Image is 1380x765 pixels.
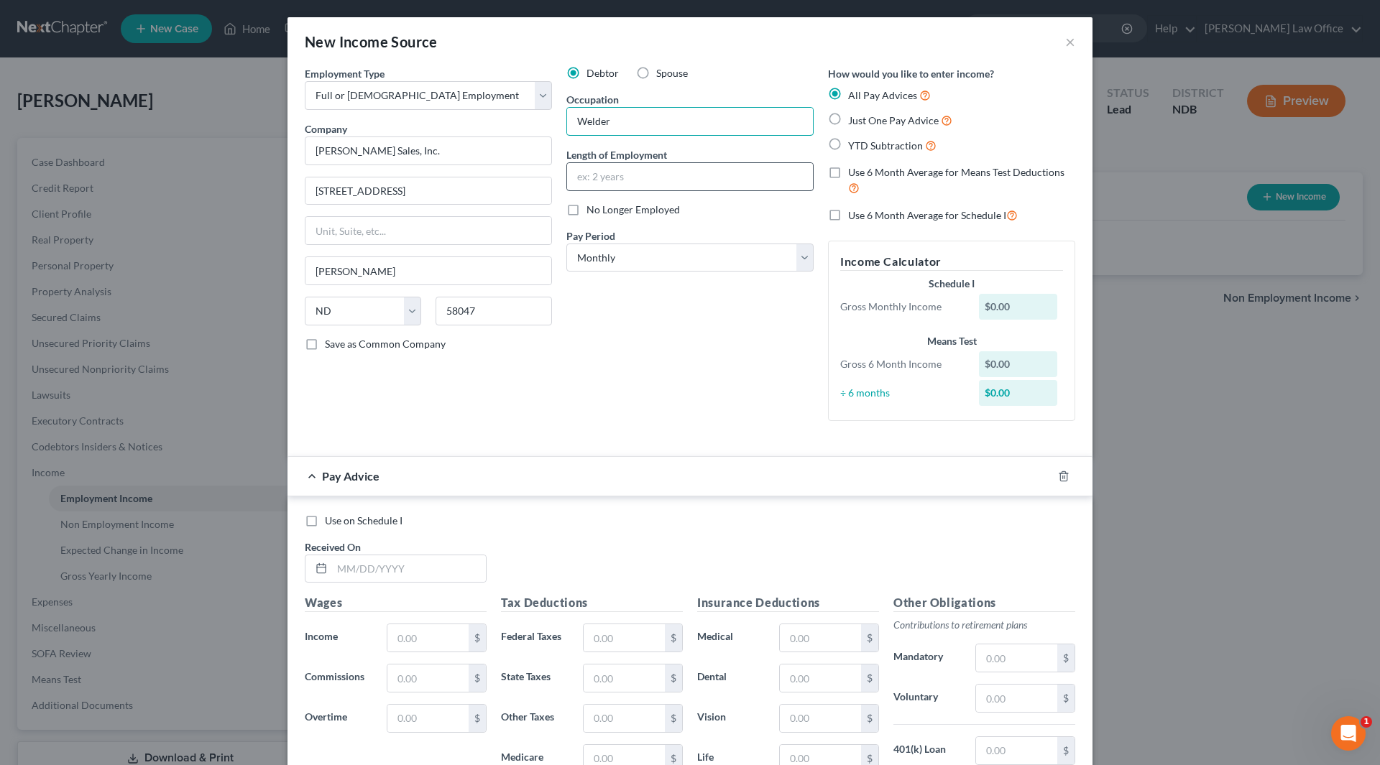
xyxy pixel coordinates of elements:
input: 0.00 [584,705,665,732]
input: Enter city... [305,257,551,284]
div: $ [469,705,486,732]
label: Other Taxes [494,704,576,733]
div: $0.00 [979,380,1058,406]
label: How would you like to enter income? [828,66,994,81]
div: $ [665,705,682,732]
span: Just One Pay Advice [848,114,939,126]
span: Use on Schedule I [325,514,402,527]
label: Commissions [298,664,379,692]
span: No Longer Employed [586,203,680,215]
label: 401(k) Loan [886,736,968,765]
h5: Income Calculator [840,253,1063,271]
h5: Other Obligations [893,594,1075,612]
input: 0.00 [387,624,469,652]
h5: Tax Deductions [501,594,683,612]
label: Vision [690,704,772,733]
div: $ [861,705,878,732]
input: Unit, Suite, etc... [305,217,551,244]
div: $ [469,624,486,652]
input: -- [567,108,813,135]
input: Enter address... [305,177,551,205]
input: ex: 2 years [567,163,813,190]
div: $ [861,664,878,692]
div: Gross Monthly Income [833,300,972,314]
label: Length of Employment [566,147,667,162]
label: Medical [690,623,772,652]
label: Dental [690,664,772,692]
div: $0.00 [979,294,1058,320]
div: $ [1057,644,1075,672]
div: $ [665,664,682,692]
input: 0.00 [976,644,1057,672]
span: Save as Common Company [325,338,446,350]
div: New Income Source [305,32,438,52]
label: Mandatory [886,644,968,672]
div: $ [469,664,486,692]
input: 0.00 [976,685,1057,712]
label: Federal Taxes [494,623,576,652]
iframe: Intercom live chat [1331,716,1366,751]
input: MM/DD/YYYY [332,555,486,583]
input: 0.00 [780,664,861,692]
input: Enter zip... [436,297,552,325]
div: Means Test [840,334,1063,348]
span: Employment Type [305,68,385,80]
input: 0.00 [976,737,1057,764]
label: State Taxes [494,664,576,692]
input: 0.00 [584,624,665,652]
span: YTD Subtraction [848,139,923,152]
input: 0.00 [780,705,861,732]
div: $ [861,624,878,652]
div: $ [1057,737,1075,764]
button: × [1065,33,1075,50]
label: Overtime [298,704,379,733]
span: Pay Advice [322,469,379,483]
label: Occupation [566,92,619,107]
span: Received On [305,541,361,553]
input: Search company by name... [305,136,552,165]
span: Debtor [586,67,619,79]
div: Schedule I [840,277,1063,291]
span: 1 [1361,716,1372,728]
span: Use 6 Month Average for Means Test Deductions [848,166,1064,178]
span: Use 6 Month Average for Schedule I [848,209,1006,221]
div: $ [665,624,682,652]
h5: Wages [305,594,487,612]
div: $ [1057,685,1075,712]
input: 0.00 [387,705,469,732]
div: Gross 6 Month Income [833,357,972,371]
div: ÷ 6 months [833,386,972,400]
span: Pay Period [566,230,615,242]
label: Voluntary [886,684,968,713]
div: $0.00 [979,351,1058,377]
span: Company [305,123,347,135]
span: Spouse [656,67,688,79]
p: Contributions to retirement plans [893,618,1075,632]
input: 0.00 [584,664,665,692]
span: All Pay Advices [848,89,917,101]
input: 0.00 [780,624,861,652]
span: Income [305,630,338,642]
input: 0.00 [387,664,469,692]
h5: Insurance Deductions [697,594,879,612]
